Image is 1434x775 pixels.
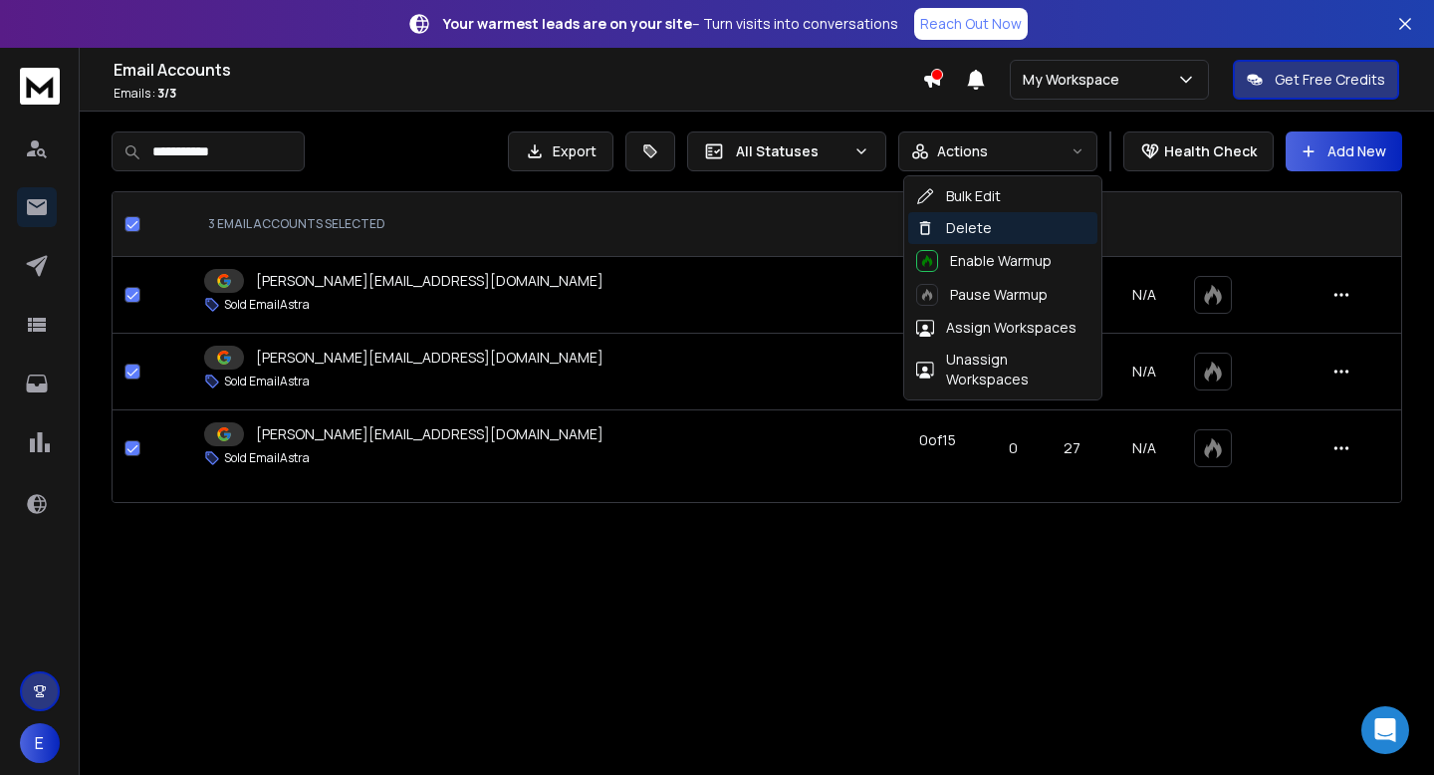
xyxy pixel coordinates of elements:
[916,250,1052,272] div: Enable Warmup
[916,186,1001,206] div: Bulk Edit
[998,438,1027,458] p: 0
[1123,131,1274,171] button: Health Check
[20,723,60,763] button: E
[1361,706,1409,754] div: Open Intercom Messenger
[1233,60,1399,100] button: Get Free Credits
[443,14,898,34] p: – Turn visits into conversations
[916,350,1089,389] div: Unassign Workspaces
[916,218,992,238] div: Delete
[224,450,310,466] p: Sold EmailAstra
[1117,438,1170,458] p: N/A
[224,374,310,389] p: Sold EmailAstra
[256,271,603,291] p: [PERSON_NAME][EMAIL_ADDRESS][DOMAIN_NAME]
[114,86,922,102] p: Emails :
[914,8,1028,40] a: Reach Out Now
[1275,70,1385,90] p: Get Free Credits
[1040,410,1105,487] td: 27
[114,58,922,82] h1: Email Accounts
[1286,131,1402,171] button: Add New
[1164,141,1257,161] p: Health Check
[1023,70,1127,90] p: My Workspace
[736,141,845,161] p: All Statuses
[256,348,603,368] p: [PERSON_NAME][EMAIL_ADDRESS][DOMAIN_NAME]
[157,85,176,102] span: 3 / 3
[937,141,988,161] p: Actions
[508,131,613,171] button: Export
[1117,285,1170,305] p: N/A
[919,430,956,450] div: 0 of 15
[920,14,1022,34] p: Reach Out Now
[1117,362,1170,382] p: N/A
[20,68,60,105] img: logo
[916,318,1076,338] div: Assign Workspaces
[224,297,310,313] p: Sold EmailAstra
[256,424,603,444] p: [PERSON_NAME][EMAIL_ADDRESS][DOMAIN_NAME]
[443,14,692,33] strong: Your warmest leads are on your site
[916,284,1048,306] div: Pause Warmup
[208,216,872,232] div: 3 EMAIL ACCOUNTS SELECTED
